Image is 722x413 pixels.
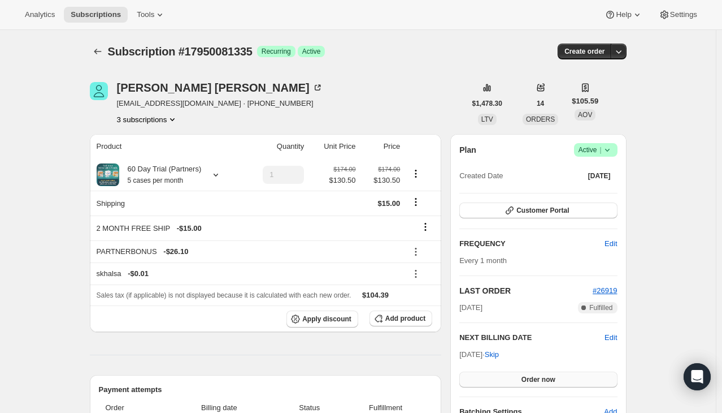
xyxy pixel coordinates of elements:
[97,246,401,257] div: PARTNERBONUS
[99,384,433,395] h2: Payment attempts
[588,171,611,180] span: [DATE]
[516,206,569,215] span: Customer Portal
[466,96,509,111] button: $1,478.30
[90,44,106,59] button: Subscriptions
[363,175,401,186] span: $130.50
[307,134,359,159] th: Unit Price
[130,7,172,23] button: Tools
[378,199,401,208] span: $15.00
[459,285,593,296] h2: LAST ORDER
[333,166,355,173] small: $174.00
[564,47,604,56] span: Create order
[604,238,617,249] span: Edit
[589,303,612,312] span: Fulfilled
[369,311,432,326] button: Add product
[459,372,617,388] button: Order now
[459,238,604,249] h2: FREQUENCY
[128,268,149,279] span: - $0.01
[578,111,592,119] span: AOV
[579,144,613,156] span: Active
[119,164,202,186] div: 60 Day Trial (Partners)
[459,332,604,343] h2: NEXT BILLING DATE
[117,82,323,93] div: [PERSON_NAME] [PERSON_NAME]
[593,286,617,295] a: #26919
[108,45,253,58] span: Subscription #17950081335
[97,223,401,234] div: 2 MONTH FREE SHIP
[684,363,711,390] div: Open Intercom Messenger
[472,99,502,108] span: $1,478.30
[18,7,62,23] button: Analytics
[407,196,425,208] button: Shipping actions
[329,175,356,186] span: $130.50
[616,10,631,19] span: Help
[604,332,617,343] button: Edit
[25,10,55,19] span: Analytics
[177,223,202,234] span: - $15.00
[71,10,121,19] span: Subscriptions
[90,134,243,159] th: Product
[530,96,551,111] button: 14
[64,7,128,23] button: Subscriptions
[286,311,358,328] button: Apply discount
[581,168,617,184] button: [DATE]
[537,99,544,108] span: 14
[117,98,323,109] span: [EMAIL_ADDRESS][DOMAIN_NAME] · [PHONE_NUMBER]
[670,10,697,19] span: Settings
[243,134,308,159] th: Quantity
[459,350,499,359] span: [DATE] ·
[478,346,506,364] button: Skip
[128,177,184,184] small: 5 cases per month
[526,115,555,123] span: ORDERS
[459,170,503,182] span: Created Date
[163,246,188,257] span: - $26.10
[593,285,617,296] button: #26919
[598,235,624,253] button: Edit
[378,166,400,173] small: $174.00
[459,144,476,156] h2: Plan
[558,44,611,59] button: Create order
[521,375,555,384] span: Order now
[459,203,617,218] button: Customer Portal
[359,134,404,159] th: Price
[90,82,108,100] span: Rosa Pabon
[572,96,598,107] span: $105.59
[302,47,321,56] span: Active
[262,47,291,56] span: Recurring
[137,10,154,19] span: Tools
[598,7,649,23] button: Help
[599,145,601,154] span: |
[302,315,351,324] span: Apply discount
[385,314,425,323] span: Add product
[97,291,351,299] span: Sales tax (if applicable) is not displayed because it is calculated with each new order.
[459,302,482,313] span: [DATE]
[362,291,389,299] span: $104.39
[459,256,507,265] span: Every 1 month
[485,349,499,360] span: Skip
[97,164,119,186] img: product img
[407,167,425,180] button: Product actions
[652,7,704,23] button: Settings
[117,114,179,125] button: Product actions
[90,191,243,216] th: Shipping
[97,268,401,279] div: skhalsa
[481,115,493,123] span: LTV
